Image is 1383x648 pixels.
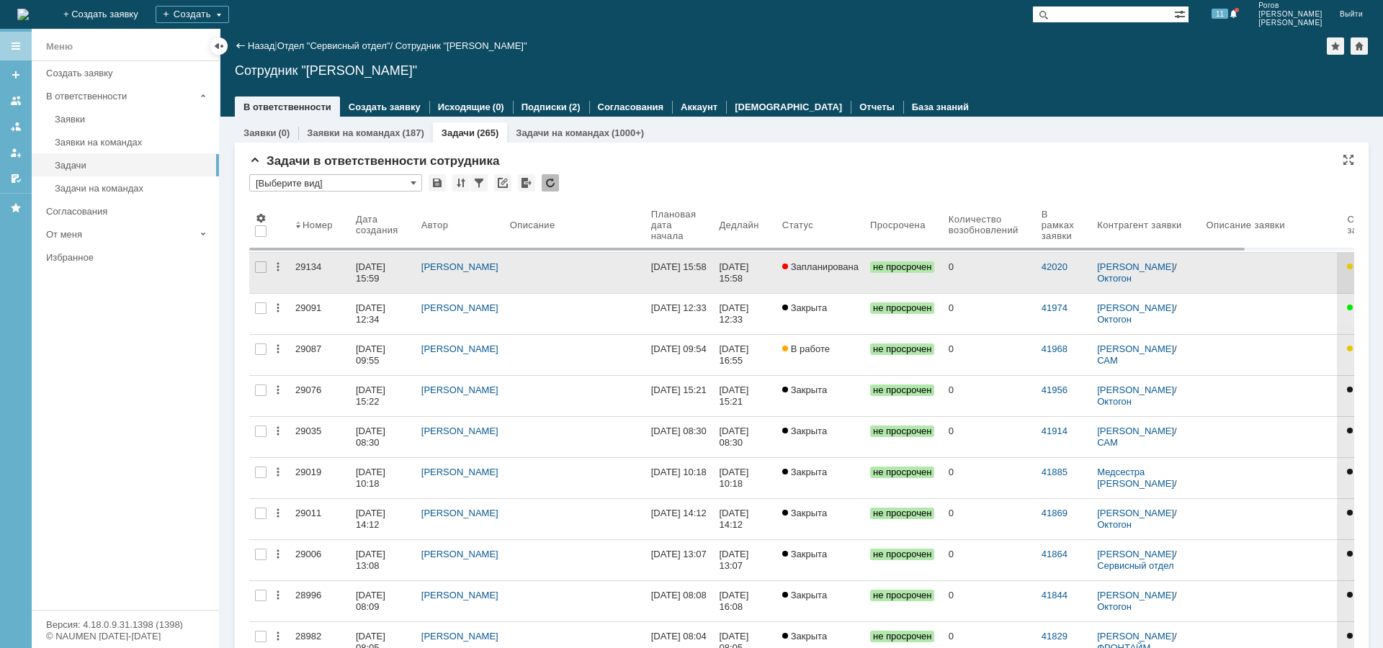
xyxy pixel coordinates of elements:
[49,131,216,153] a: Заявки на командах
[776,197,864,253] th: Статус
[438,102,491,112] a: Исходящие
[350,417,416,457] a: [DATE] 08:30
[943,197,1036,253] th: Количество возобновлений
[493,102,504,112] div: (0)
[949,590,1030,601] div: 0
[356,467,388,489] div: [DATE] 10:18
[470,174,488,192] div: Фильтрация...
[290,458,350,498] a: 29019
[243,102,331,112] a: В ответственности
[949,302,1030,314] div: 0
[356,384,388,407] div: [DATE] 15:22
[713,458,776,498] a: [DATE] 10:18
[864,581,943,621] a: не просрочен
[735,102,842,112] a: [DEMOGRAPHIC_DATA]
[645,253,714,293] a: [DATE] 15:58
[651,426,707,436] div: [DATE] 08:30
[356,549,388,571] div: [DATE] 13:08
[494,174,511,192] div: Скопировать ссылку на список
[356,214,398,235] div: Дата создания
[49,108,216,130] a: Заявки
[210,37,228,55] div: Скрыть меню
[350,197,416,253] th: Дата создания
[782,467,827,477] span: Закрыта
[295,302,344,314] div: 29091
[55,160,210,171] div: Задачи
[156,6,229,23] div: Создать
[421,302,498,313] a: [PERSON_NAME]
[782,261,859,272] span: Запланирована
[864,253,943,293] a: не просрочен
[1042,209,1074,241] div: В рамках заявки
[870,343,934,355] span: не просрочен
[290,376,350,416] a: 29076
[1097,302,1174,313] a: [PERSON_NAME]
[713,253,776,293] a: [DATE] 15:58
[943,581,1036,621] a: 0
[290,197,350,253] th: Номер
[356,343,388,366] div: [DATE] 09:55
[943,376,1036,416] a: 0
[949,549,1030,560] div: 0
[295,549,344,560] div: 29006
[272,343,284,355] div: Действия
[713,335,776,375] a: [DATE] 16:55
[1097,396,1132,407] a: Октогон
[421,508,498,518] a: [PERSON_NAME]
[943,540,1036,580] a: 0
[1036,197,1091,253] th: В рамках заявки
[713,417,776,457] a: [DATE] 08:30
[1258,1,1322,10] span: Рогов
[870,302,934,314] span: не просрочен
[1097,590,1174,600] a: [PERSON_NAME]
[1042,590,1068,600] a: 41844
[356,590,388,612] div: [DATE] 08:09
[1097,261,1194,284] div: /
[864,197,943,253] th: Просрочена
[949,508,1030,519] div: 0
[1097,426,1174,436] a: [PERSON_NAME]
[290,335,350,375] a: 29087
[713,294,776,334] a: [DATE] 12:33
[943,458,1036,498] a: 0
[782,302,827,313] span: Закрыта
[416,197,504,253] th: Автор
[49,154,216,176] a: Задачи
[421,549,498,559] a: [PERSON_NAME]
[522,102,567,112] a: Подписки
[645,376,714,416] a: [DATE] 15:21
[864,417,943,457] a: не просрочен
[1097,590,1194,613] div: /
[272,631,284,642] div: Действия
[1042,426,1068,436] a: 41914
[295,426,344,437] div: 29035
[912,102,969,112] a: База знаний
[569,102,581,112] div: (2)
[442,127,475,138] a: Задачи
[651,384,707,395] div: [DATE] 15:21
[776,335,864,375] a: В работе
[612,127,644,138] div: (1000+)
[1042,508,1068,518] a: 41869
[864,458,943,498] a: не просрочен
[645,458,714,498] a: [DATE] 10:18
[645,294,714,334] a: [DATE] 12:33
[645,417,714,457] a: [DATE] 08:30
[782,549,827,559] span: Закрыта
[870,508,934,519] span: не просрочен
[864,540,943,580] a: не просрочен
[943,253,1036,293] a: 0
[290,540,350,580] a: 29006
[776,294,864,334] a: Закрыта
[719,467,751,489] div: [DATE] 10:18
[1097,467,1194,490] div: /
[1042,261,1068,272] a: 42020
[1097,302,1194,325] div: /
[277,40,390,51] a: Отдел "Сервисный отдел"
[17,9,29,20] a: Перейти на домашнюю страницу
[277,40,395,51] div: /
[645,197,714,253] th: Плановая дата начала
[782,343,830,354] span: В работе
[645,335,714,375] a: [DATE] 09:54
[1097,273,1132,284] a: Октогон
